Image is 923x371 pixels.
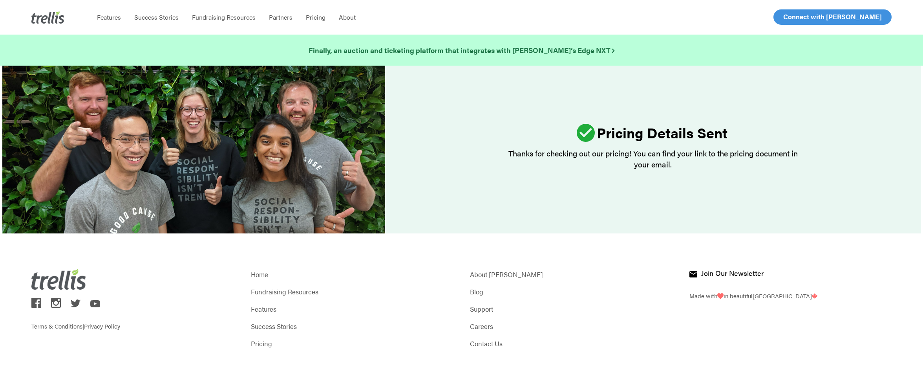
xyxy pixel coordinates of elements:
[470,303,672,314] a: Support
[470,269,672,280] a: About [PERSON_NAME]
[31,310,234,331] p: |
[577,124,595,142] img: ic_check_circle_46.svg
[339,13,356,22] span: About
[689,292,892,300] p: Made with in beautiful
[97,13,121,22] span: Features
[262,13,299,21] a: Partners
[185,13,262,21] a: Fundraising Resources
[31,11,64,24] img: Trellis
[134,13,179,22] span: Success Stories
[251,286,453,297] a: Fundraising Resources
[90,13,128,21] a: Features
[192,13,256,22] span: Fundraising Resources
[31,322,82,330] a: Terms & Conditions
[470,286,672,297] a: Blog
[812,293,817,299] img: Trellis - Canada
[251,338,453,349] a: Pricing
[506,148,800,170] p: Thanks for checking out our pricing! You can find your link to the pricing document in your email.
[269,13,292,22] span: Partners
[251,303,453,314] a: Features
[597,122,727,143] strong: Pricing Details Sent
[773,9,892,25] a: Connect with [PERSON_NAME]
[783,12,882,21] span: Connect with [PERSON_NAME]
[306,13,325,22] span: Pricing
[84,322,120,330] a: Privacy Policy
[689,271,697,277] img: Join Trellis Newsletter
[90,300,100,307] img: trellis on youtube
[128,13,185,21] a: Success Stories
[299,13,332,21] a: Pricing
[309,45,614,56] a: Finally, an auction and ticketing platform that integrates with [PERSON_NAME]’s Edge NXT
[31,298,41,308] img: trellis on facebook
[717,293,724,299] img: Love From Trellis
[71,299,80,307] img: trellis on twitter
[251,269,453,280] a: Home
[753,292,817,300] span: [GEOGRAPHIC_DATA]
[51,298,61,308] img: trellis on instagram
[332,13,362,21] a: About
[470,338,672,349] a: Contact Us
[701,269,764,279] h4: Join Our Newsletter
[309,45,614,55] strong: Finally, an auction and ticketing platform that integrates with [PERSON_NAME]’s Edge NXT
[470,321,672,332] a: Careers
[251,321,453,332] a: Success Stories
[31,269,86,290] img: Trellis Logo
